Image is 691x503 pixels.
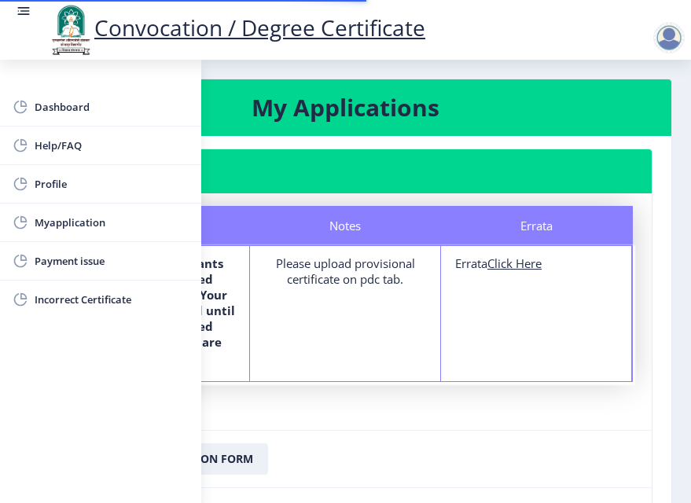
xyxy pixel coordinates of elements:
[35,251,189,270] span: Payment issue
[264,255,426,287] div: Please upload provisional certificate on pdc tab.
[39,92,652,123] h3: My Applications
[35,174,189,193] span: Profile
[250,206,442,245] div: Notes
[455,255,617,271] div: Errata
[487,255,542,271] u: Click Here
[35,213,189,232] span: Myapplication
[441,206,633,245] div: Errata
[47,13,425,42] a: Convocation / Degree Certificate
[35,290,189,309] span: Incorrect Certificate
[47,3,94,57] img: logo
[35,97,189,116] span: Dashboard
[39,149,652,193] nb-card-header: Application 2132
[35,136,189,155] span: Help/FAQ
